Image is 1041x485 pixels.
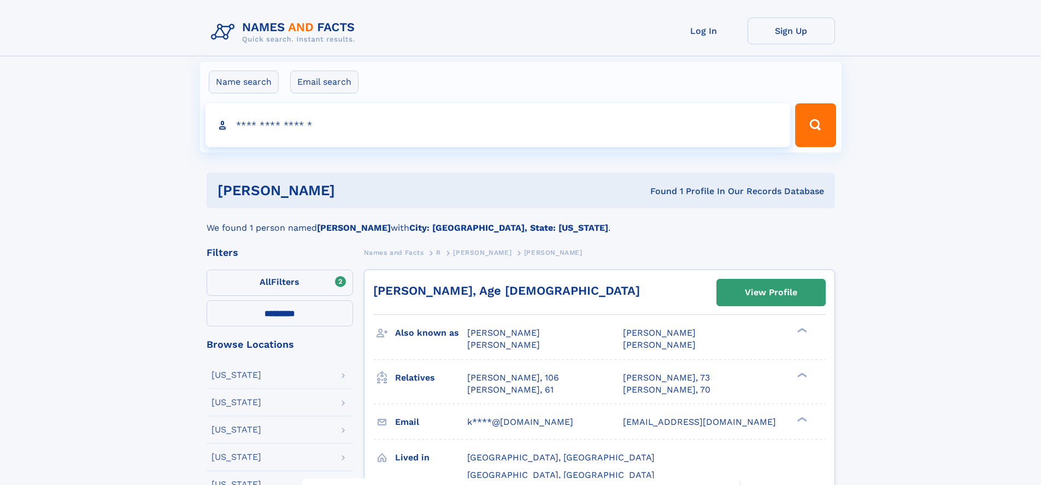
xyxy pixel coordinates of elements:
[467,372,559,384] a: [PERSON_NAME], 106
[467,328,540,338] span: [PERSON_NAME]
[623,384,710,396] a: [PERSON_NAME], 70
[209,71,279,94] label: Name search
[211,398,261,407] div: [US_STATE]
[795,327,808,334] div: ❯
[623,372,710,384] a: [PERSON_NAME], 73
[395,369,467,387] h3: Relatives
[373,284,640,297] a: [PERSON_NAME], Age [DEMOGRAPHIC_DATA]
[290,71,358,94] label: Email search
[211,425,261,434] div: [US_STATE]
[795,416,808,423] div: ❯
[207,340,353,349] div: Browse Locations
[467,470,655,480] span: [GEOGRAPHIC_DATA], [GEOGRAPHIC_DATA]
[623,328,696,338] span: [PERSON_NAME]
[467,340,540,350] span: [PERSON_NAME]
[436,249,441,256] span: R
[748,17,835,44] a: Sign Up
[207,208,835,235] div: We found 1 person named with .
[717,279,825,306] a: View Profile
[364,246,424,259] a: Names and Facts
[211,453,261,461] div: [US_STATE]
[395,324,467,342] h3: Also known as
[205,103,791,147] input: search input
[795,371,808,378] div: ❯
[217,184,493,197] h1: [PERSON_NAME]
[745,280,797,305] div: View Profile
[453,246,511,259] a: [PERSON_NAME]
[524,249,583,256] span: [PERSON_NAME]
[395,413,467,431] h3: Email
[623,340,696,350] span: [PERSON_NAME]
[623,417,776,427] span: [EMAIL_ADDRESS][DOMAIN_NAME]
[395,448,467,467] h3: Lived in
[207,270,353,296] label: Filters
[453,249,511,256] span: [PERSON_NAME]
[211,371,261,379] div: [US_STATE]
[317,223,391,233] b: [PERSON_NAME]
[467,384,554,396] a: [PERSON_NAME], 61
[207,248,353,258] div: Filters
[660,17,748,44] a: Log In
[436,246,441,259] a: R
[207,17,364,47] img: Logo Names and Facts
[795,103,836,147] button: Search Button
[467,452,655,463] span: [GEOGRAPHIC_DATA], [GEOGRAPHIC_DATA]
[492,185,824,197] div: Found 1 Profile In Our Records Database
[409,223,608,233] b: City: [GEOGRAPHIC_DATA], State: [US_STATE]
[260,277,271,287] span: All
